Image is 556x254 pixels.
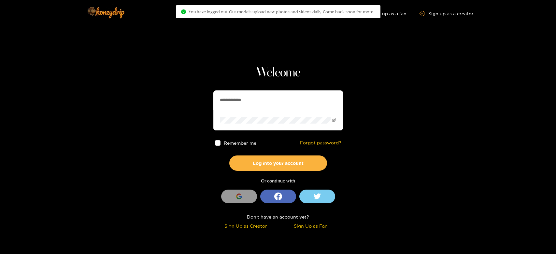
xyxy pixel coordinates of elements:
button: Log into your account [229,155,327,171]
a: Forgot password? [300,140,341,146]
span: Remember me [223,140,256,145]
span: You have logged out. Our models upload new photos and videos daily. Come back soon for more.. [189,9,375,14]
div: Sign Up as Fan [280,222,341,230]
a: Sign up as a creator [420,11,474,16]
h1: Welcome [213,65,343,81]
a: Sign up as a fan [362,11,406,16]
div: Sign Up as Creator [215,222,277,230]
div: Or continue with [213,177,343,185]
span: eye-invisible [332,118,336,122]
div: Don't have an account yet? [213,213,343,221]
span: check-circle [181,9,186,14]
